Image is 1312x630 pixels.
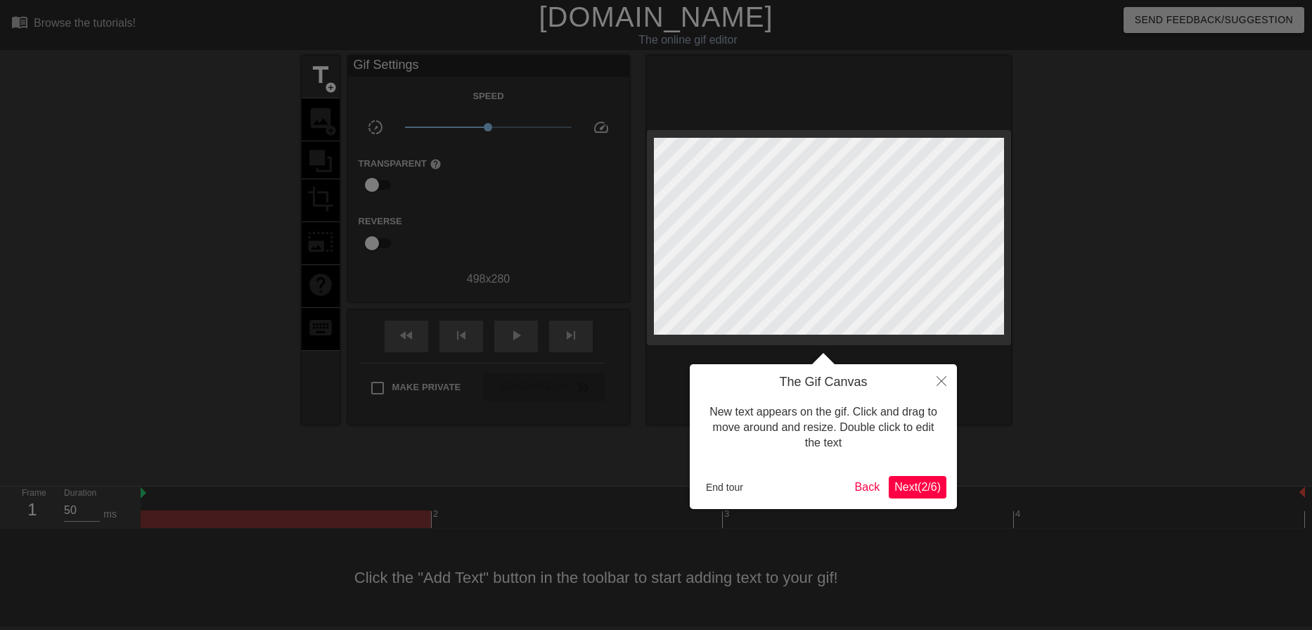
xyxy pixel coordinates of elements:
button: End tour [700,477,749,498]
button: Close [926,364,957,397]
button: Back [849,476,886,499]
div: New text appears on the gif. Click and drag to move around and resize. Double click to edit the text [700,390,946,465]
span: Next ( 2 / 6 ) [894,481,941,493]
h4: The Gif Canvas [700,375,946,390]
button: Next [889,476,946,499]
